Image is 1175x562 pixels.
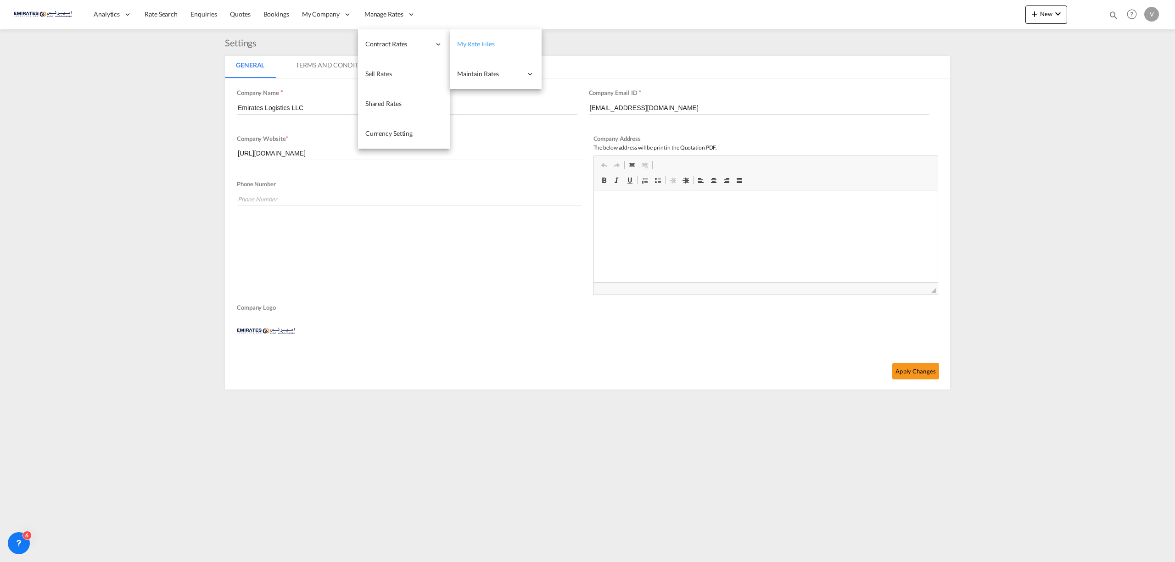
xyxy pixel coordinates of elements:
input: Enter Company Website [237,146,582,160]
input: Enter Email ID [589,101,929,115]
input: Enter Company name [237,101,577,115]
iframe: Editor, editor2 [594,190,938,282]
span: Help [1124,6,1140,22]
a: Insert/Remove Numbered List [638,174,651,186]
button: icon-plus 400-fgNewicon-chevron-down [1025,6,1067,24]
a: Shared Rates [358,89,450,119]
span: Company Logo [237,303,934,314]
div: V [1144,7,1159,22]
span: The below address will be print in the Quotation PDF. [593,144,717,151]
span: Company Name [237,89,279,96]
button: Apply Changes [892,363,939,379]
span: Analytics [94,10,120,19]
md-pagination-wrapper: Use the left and right arrow keys to navigate between tabs [225,56,502,78]
a: Center [707,174,720,186]
span: Maintain Rates [457,69,522,78]
div: Help [1124,6,1144,23]
span: My Rate Files [457,40,495,48]
a: Align Left [694,174,707,186]
a: Increase Indent [679,174,692,186]
span: My Company [302,10,340,19]
a: Bold (Ctrl+B) [598,174,610,186]
a: Insert/Remove Bulleted List [651,174,664,186]
md-icon: icon-plus 400-fg [1029,8,1040,19]
span: Company Email ID [589,89,638,96]
span: Rate Search [145,10,178,18]
span: Currency Setting [365,129,413,137]
input: Phone Number [237,192,582,206]
span: Quotes [230,10,250,18]
md-tab-item: General [225,56,275,78]
a: Undo (Ctrl+Z) [598,159,610,171]
a: Currency Setting [358,119,450,149]
a: My Rate Files [450,29,542,59]
a: Link (Ctrl+K) [626,159,638,171]
img: c67187802a5a11ec94275b5db69a26e6.png [14,4,76,25]
div: icon-magnify [1108,10,1119,24]
span: Enquiries [190,10,217,18]
div: Contract Rates [358,29,450,59]
md-icon: icon-magnify [1108,10,1119,20]
div: Maintain Rates [450,59,542,89]
span: Resize [931,288,936,293]
span: New [1029,10,1063,17]
a: Underline (Ctrl+U) [623,174,636,186]
span: Company Address [593,135,641,142]
span: Shared Rates [365,100,402,107]
md-tab-item: Terms And Conditions [285,56,384,78]
a: Redo (Ctrl+Y) [610,159,623,171]
span: Manage Rates [364,10,403,19]
a: Justify [733,174,746,186]
md-icon: icon-chevron-down [1052,8,1063,19]
a: Italic (Ctrl+I) [610,174,623,186]
a: Unlink [638,159,651,171]
span: Contract Rates [365,39,431,49]
a: Decrease Indent [666,174,679,186]
a: Sell Rates [358,59,450,89]
span: Bookings [263,10,289,18]
span: Sell Rates [365,70,392,78]
div: Settings [225,36,261,49]
span: Phone Number [237,180,276,188]
span: Company Website [237,135,286,142]
a: Align Right [720,174,733,186]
